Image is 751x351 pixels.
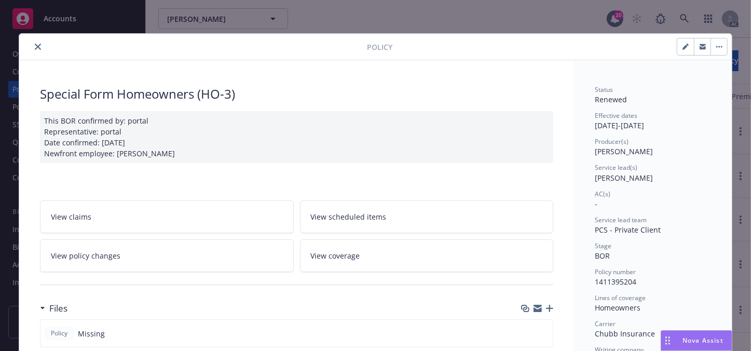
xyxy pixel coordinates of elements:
h3: Files [49,302,67,315]
span: View policy changes [51,250,120,261]
span: Producer(s) [595,137,629,146]
span: BOR [595,251,610,261]
span: Missing [78,328,105,339]
div: [DATE] - [DATE] [595,111,711,131]
span: Effective dates [595,111,637,120]
span: Chubb Insurance [595,329,655,339]
div: Special Form Homeowners (HO-3) [40,85,553,103]
span: Nova Assist [682,336,723,345]
a: View scheduled items [300,200,554,233]
span: View scheduled items [311,211,387,222]
div: Files [40,302,67,315]
a: View claims [40,200,294,233]
button: close [32,40,44,53]
span: Homeowners [595,303,640,313]
span: Status [595,85,613,94]
span: View coverage [311,250,360,261]
span: Policy number [595,267,636,276]
span: [PERSON_NAME] [595,173,653,183]
span: - [595,199,597,209]
a: View coverage [300,239,554,272]
span: Service lead team [595,215,647,224]
span: View claims [51,211,91,222]
span: AC(s) [595,190,610,198]
span: Stage [595,241,611,250]
span: Renewed [595,95,627,104]
span: Carrier [595,319,616,328]
span: PCS - Private Client [595,225,661,235]
span: Lines of coverage [595,293,646,302]
span: [PERSON_NAME] [595,146,653,156]
a: View policy changes [40,239,294,272]
span: Service lead(s) [595,163,637,172]
span: Policy [367,42,392,52]
span: Policy [49,329,70,338]
button: Nova Assist [661,330,732,351]
span: 1411395204 [595,277,636,287]
div: Drag to move [661,331,674,350]
div: This BOR confirmed by: portal Representative: portal Date confirmed: [DATE] Newfront employee: [P... [40,111,553,163]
